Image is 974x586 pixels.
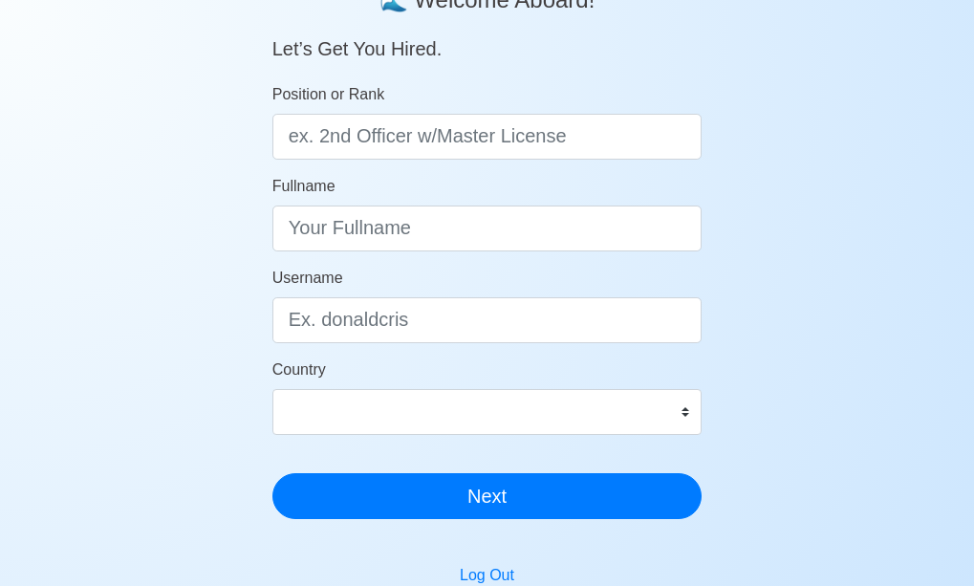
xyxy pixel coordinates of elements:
input: Ex. donaldcris [272,297,703,343]
span: Position or Rank [272,86,384,102]
input: Your Fullname [272,206,703,251]
h5: Let’s Get You Hired. [272,14,703,60]
button: Next [272,473,703,519]
input: ex. 2nd Officer w/Master License [272,114,703,160]
span: Username [272,270,343,286]
span: Fullname [272,178,335,194]
label: Country [272,358,326,381]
